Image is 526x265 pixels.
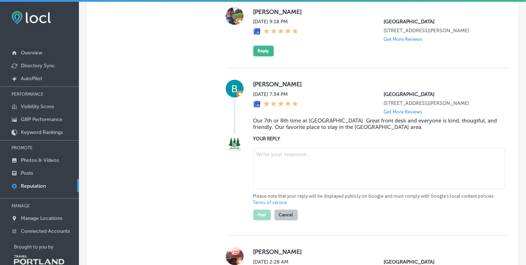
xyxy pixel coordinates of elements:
label: [PERSON_NAME] [253,249,498,256]
label: [PERSON_NAME] [253,81,498,88]
p: Get More Reviews [384,37,422,42]
img: fda3e92497d09a02dc62c9cd864e3231.png [11,11,51,24]
a: Terms of service [253,200,287,206]
p: Overview [21,50,42,56]
button: Cancel [274,210,298,221]
p: 4901 NE Five Oaks Dr [384,28,498,34]
p: Manage Locations [21,215,62,221]
label: [DATE] 9:18 PM [253,19,299,25]
p: Visibility Score [21,103,54,110]
p: Posts [21,170,33,176]
p: Brought to you by [14,244,79,250]
p: 4901 NE Five Oaks Dr [384,101,498,107]
p: Photos & Videos [21,157,59,163]
label: YOUR REPLY [253,136,498,142]
p: AutoPilot [21,76,42,82]
p: Cedartree Hotel [384,92,498,98]
div: 5 Stars [263,101,299,109]
label: [PERSON_NAME] [253,8,498,15]
img: Image [226,135,244,153]
p: Cedartree Hotel [384,19,498,25]
blockquote: Our 7th or 8th time at [GEOGRAPHIC_DATA]. Great front desk and everyone is kind, thougtful, and f... [253,118,498,131]
img: Travel Portland [14,255,64,265]
button: Post [253,210,271,221]
p: Please note that your reply will be displayed publicly on Google and must comply with Google's lo... [253,193,498,206]
p: Connected Accounts [21,228,70,234]
p: Keyword Rankings [21,129,63,135]
p: Reputation [21,183,46,189]
p: Get More Reviews [384,110,422,115]
p: Directory Sync [21,63,55,69]
div: 5 Stars [263,28,299,36]
label: [DATE] 7:34 PM [253,92,299,98]
button: Reply [253,46,274,57]
p: GBP Performance [21,116,62,122]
